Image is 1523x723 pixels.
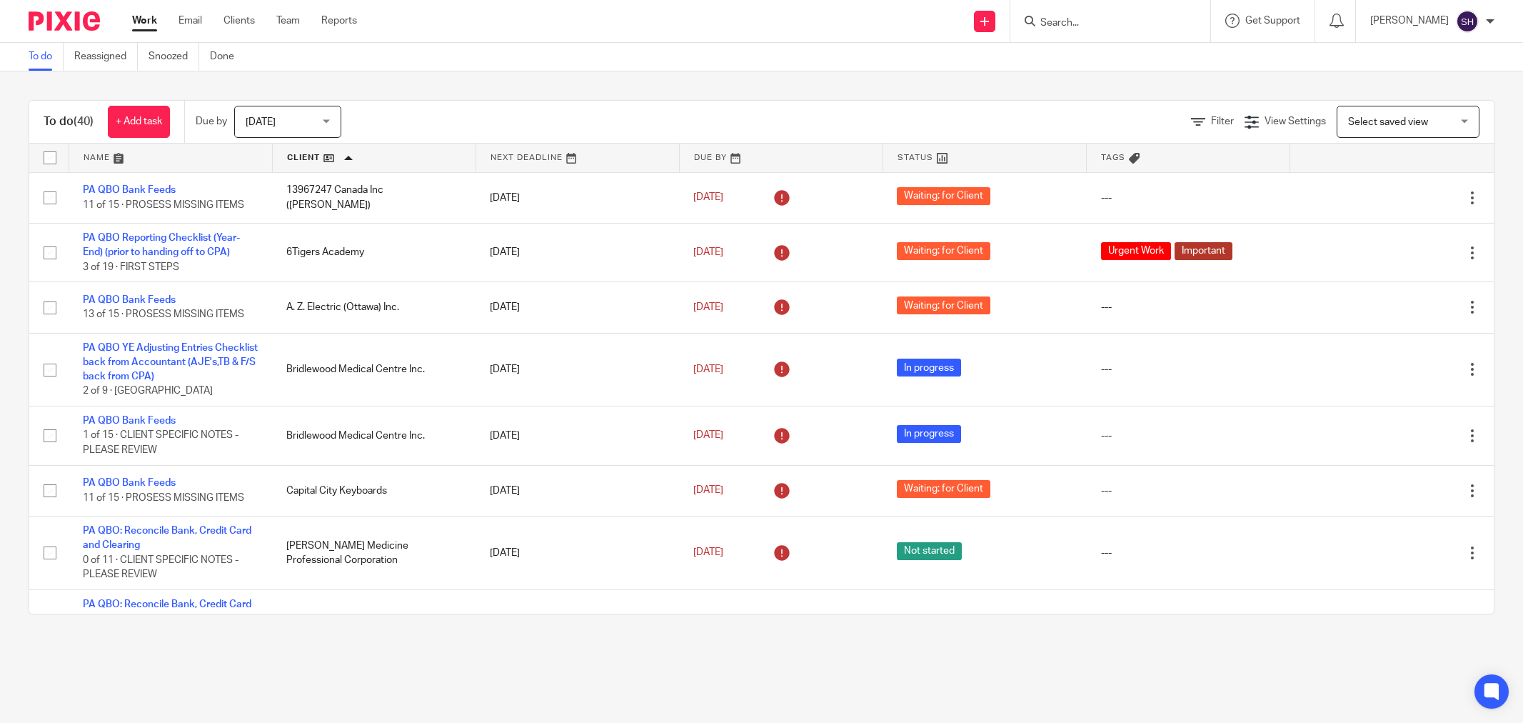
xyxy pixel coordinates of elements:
a: PA QBO: Reconcile Bank, Credit Card and Clearing [83,599,251,624]
a: PA QBO YE Adjusting Entries Checklist back from Accountant (AJE's,TB & F/S back from CPA) [83,343,258,382]
span: [DATE] [246,117,276,127]
a: Work [132,14,157,28]
td: [PERSON_NAME] Medicine Professional Corporation [272,516,476,589]
span: Tags [1101,154,1125,161]
span: In progress [897,359,961,377]
div: --- [1101,546,1276,560]
td: [DATE] [476,333,679,407]
a: PA QBO Bank Feeds [83,185,176,195]
a: PA QBO Bank Feeds [83,478,176,488]
span: Important [1175,242,1232,260]
td: [DATE] [476,465,679,516]
span: Select saved view [1348,117,1428,127]
span: 3 of 19 · FIRST STEPS [83,262,179,272]
div: --- [1101,300,1276,314]
td: [PERSON_NAME] Medicine Professional Corporation [272,589,476,663]
td: [DATE] [476,589,679,663]
span: [DATE] [693,302,723,312]
a: Done [210,43,245,71]
span: 1 of 15 · CLIENT SPECIFIC NOTES - PLEASE REVIEW [83,431,238,456]
img: Pixie [29,11,100,31]
span: [DATE] [693,431,723,441]
span: [DATE] [693,193,723,203]
td: [DATE] [476,172,679,223]
div: --- [1101,429,1276,443]
td: [DATE] [476,223,679,281]
td: 13967247 Canada Inc ([PERSON_NAME]) [272,172,476,223]
span: Get Support [1245,16,1300,26]
span: 13 of 15 · PROSESS MISSING ITEMS [83,309,244,319]
span: In progress [897,425,961,443]
p: [PERSON_NAME] [1370,14,1449,28]
span: 0 of 11 · CLIENT SPECIFIC NOTES - PLEASE REVIEW [83,555,238,580]
span: Waiting: for Client [897,480,990,498]
img: svg%3E [1456,10,1479,33]
td: Bridlewood Medical Centre Inc. [272,407,476,465]
a: Snoozed [149,43,199,71]
a: Clients [223,14,255,28]
span: 11 of 15 · PROSESS MISSING ITEMS [83,493,244,503]
a: PA QBO Reporting Checklist (Year-End) (prior to handing off to CPA) [83,233,240,257]
h1: To do [44,114,94,129]
span: Urgent Work [1101,242,1171,260]
td: Bridlewood Medical Centre Inc. [272,333,476,407]
span: Not started [897,542,962,560]
a: + Add task [108,106,170,138]
div: --- [1101,484,1276,498]
span: (40) [74,116,94,127]
span: 2 of 9 · [GEOGRAPHIC_DATA] [83,387,213,397]
a: Email [179,14,202,28]
span: Filter [1211,116,1234,126]
div: --- [1101,362,1276,377]
span: Waiting: for Client [897,242,990,260]
span: View Settings [1265,116,1326,126]
a: Team [276,14,300,28]
a: Reassigned [74,43,138,71]
div: --- [1101,191,1276,205]
a: Reports [321,14,357,28]
a: PA QBO Bank Feeds [83,416,176,426]
a: To do [29,43,64,71]
td: A. Z. Electric (Ottawa) Inc. [272,282,476,333]
td: [DATE] [476,516,679,589]
span: 11 of 15 · PROSESS MISSING ITEMS [83,200,244,210]
span: Waiting: for Client [897,187,990,205]
span: Waiting: for Client [897,296,990,314]
span: [DATE] [693,364,723,374]
span: [DATE] [693,548,723,558]
td: 6Tigers Academy [272,223,476,281]
td: [DATE] [476,282,679,333]
span: [DATE] [693,486,723,496]
a: PA QBO: Reconcile Bank, Credit Card and Clearing [83,526,251,550]
td: [DATE] [476,407,679,465]
input: Search [1039,17,1167,30]
p: Due by [196,114,227,129]
a: PA QBO Bank Feeds [83,295,176,305]
span: [DATE] [693,247,723,257]
td: Capital City Keyboards [272,465,476,516]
